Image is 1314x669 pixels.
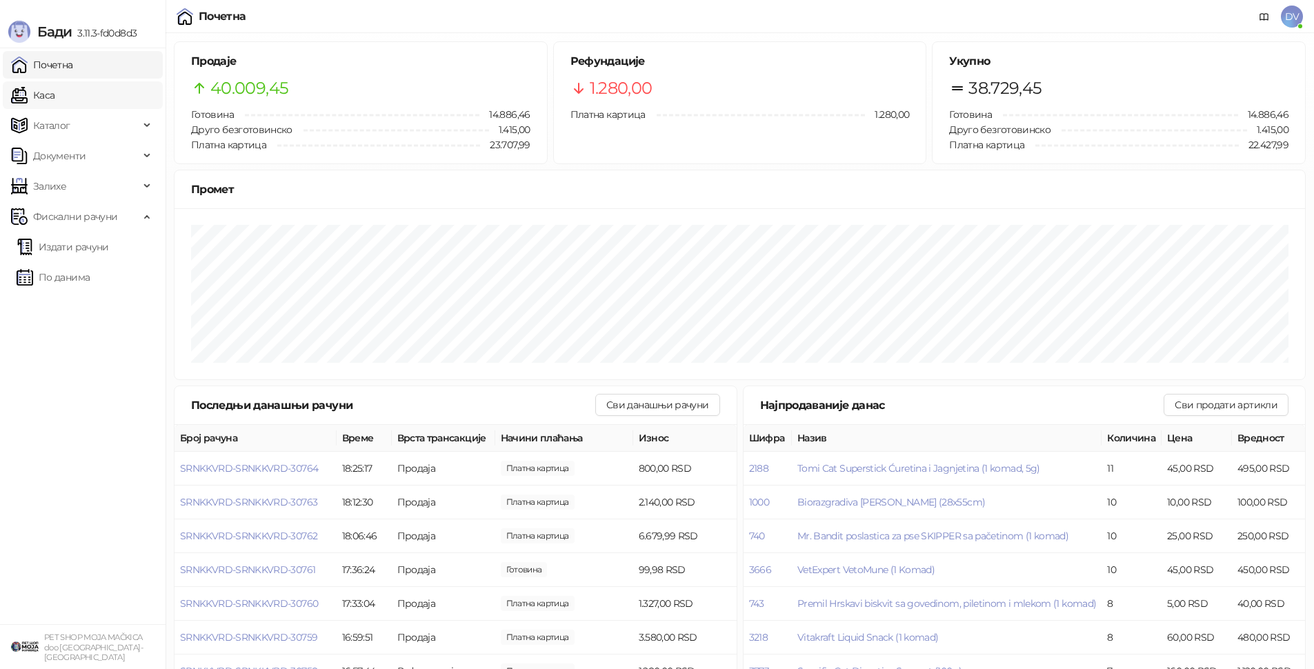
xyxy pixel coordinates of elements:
span: 22.427,99 [1239,137,1288,152]
th: Врста трансакције [392,425,495,452]
span: 3.580,00 [501,630,575,645]
td: 25,00 RSD [1162,519,1232,553]
span: 40.009,45 [210,75,288,101]
div: Промет [191,181,1288,198]
span: 3.11.3-fd0d8d3 [72,27,137,39]
td: 8 [1102,587,1162,621]
span: 1.280,00 [590,75,653,101]
td: 10 [1102,519,1162,553]
td: Продаја [392,553,495,587]
img: Logo [8,21,30,43]
button: 3218 [749,631,768,643]
span: 14.886,46 [1238,107,1288,122]
a: Издати рачуни [17,233,109,261]
td: 99,98 RSD [633,553,737,587]
td: 1.327,00 RSD [633,587,737,621]
span: Фискални рачуни [33,203,117,230]
td: 17:33:04 [337,587,392,621]
td: 5,00 RSD [1162,587,1232,621]
span: 6.679,99 [501,528,575,543]
th: Време [337,425,392,452]
a: Документација [1253,6,1275,28]
td: 60,00 RSD [1162,621,1232,655]
button: 743 [749,597,764,610]
span: Друго безготовинско [191,123,292,136]
h5: Рефундације [570,53,910,70]
td: Продаја [392,519,495,553]
span: DV [1281,6,1303,28]
th: Износ [633,425,737,452]
td: Продаја [392,486,495,519]
span: SRNKKVRD-SRNKKVRD-30761 [180,563,315,576]
td: Продаја [392,587,495,621]
div: Почетна [199,11,246,22]
span: 1.327,00 [501,596,575,611]
th: Цена [1162,425,1232,452]
td: 3.580,00 RSD [633,621,737,655]
td: 17:36:24 [337,553,392,587]
h5: Укупно [949,53,1288,70]
span: 99,98 [501,562,548,577]
button: Сви продати артикли [1164,394,1288,416]
button: 740 [749,530,765,542]
td: 45,00 RSD [1162,553,1232,587]
span: Vitakraft Liquid Snack (1 komad) [797,631,939,643]
button: SRNKKVRD-SRNKKVRD-30760 [180,597,318,610]
a: Каса [11,81,54,109]
small: PET SHOP MOJA MAČKICA doo [GEOGRAPHIC_DATA]-[GEOGRAPHIC_DATA] [44,632,143,662]
span: Документи [33,142,86,170]
span: 38.729,45 [968,75,1042,101]
button: SRNKKVRD-SRNKKVRD-30762 [180,530,317,542]
button: 1000 [749,496,769,508]
div: Најпродаваније данас [760,397,1164,414]
button: VetExpert VetoMune (1 Komad) [797,563,935,576]
span: 23.707,99 [480,137,530,152]
td: Продаја [392,452,495,486]
button: Tomi Cat Superstick Ćuretina i Jagnjetina (1 komad, 5g) [797,462,1040,475]
td: 6.679,99 RSD [633,519,737,553]
td: 18:06:46 [337,519,392,553]
td: 16:59:51 [337,621,392,655]
td: 100,00 RSD [1232,486,1305,519]
td: 10 [1102,486,1162,519]
span: 1.415,00 [1247,122,1288,137]
span: Платна картица [570,108,646,121]
span: 1.280,00 [865,107,909,122]
span: Mr. Bandit poslastica za pse SKIPPER sa pačetinom (1 komad) [797,530,1068,542]
th: Начини плаћања [495,425,633,452]
td: 18:12:30 [337,486,392,519]
span: Каталог [33,112,70,139]
span: 800,00 [501,461,575,476]
td: Продаја [392,621,495,655]
th: Број рачуна [175,425,337,452]
td: 8 [1102,621,1162,655]
a: По данима [17,263,90,291]
button: Сви данашњи рачуни [595,394,719,416]
td: 45,00 RSD [1162,452,1232,486]
td: 250,00 RSD [1232,519,1305,553]
a: Почетна [11,51,73,79]
span: Бади [37,23,72,40]
td: 10 [1102,553,1162,587]
button: SRNKKVRD-SRNKKVRD-30764 [180,462,318,475]
th: Количина [1102,425,1162,452]
span: Платна картица [949,139,1024,151]
button: 2188 [749,462,768,475]
th: Шифра [744,425,792,452]
td: 480,00 RSD [1232,621,1305,655]
button: SRNKKVRD-SRNKKVRD-30759 [180,631,317,643]
span: Готовина [191,108,234,121]
span: Biorazgradiva [PERSON_NAME] (28x55cm) [797,496,985,508]
td: 40,00 RSD [1232,587,1305,621]
td: 10,00 RSD [1162,486,1232,519]
div: Последњи данашњи рачуни [191,397,595,414]
button: Premil Hrskavi biskvit sa govedinom, piletinom i mlekom (1 komad) [797,597,1096,610]
span: Друго безготовинско [949,123,1051,136]
img: 64x64-companyLogo-9f44b8df-f022-41eb-b7d6-300ad218de09.png [11,633,39,661]
span: 2.140,00 [501,495,575,510]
